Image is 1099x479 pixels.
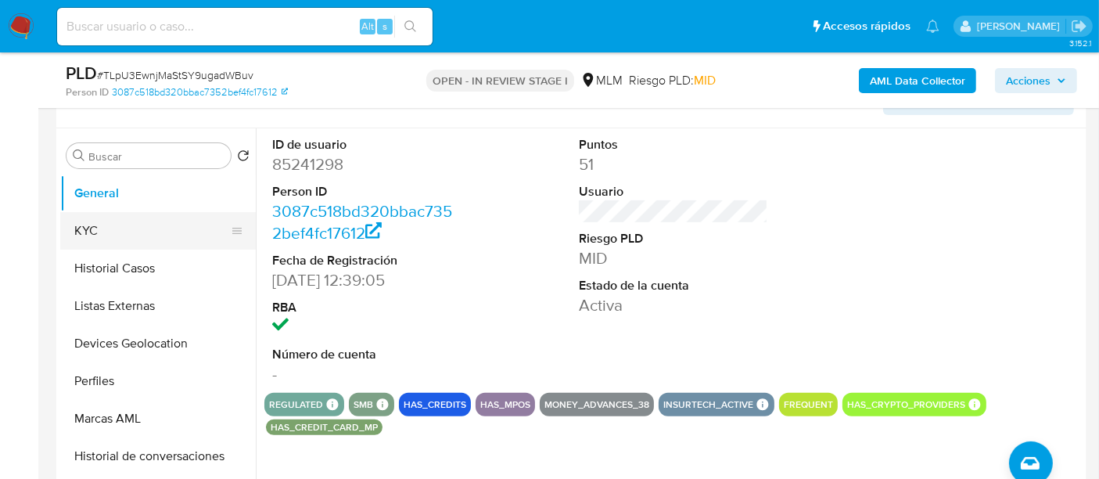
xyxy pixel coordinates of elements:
[1069,37,1091,49] span: 3.152.1
[859,68,976,93] button: AML Data Collector
[60,362,256,400] button: Perfiles
[272,200,452,244] a: 3087c518bd320bbac7352bef4fc17612
[404,402,466,408] button: has_credits
[579,277,768,294] dt: Estado de la cuenta
[579,183,768,200] dt: Usuario
[60,287,256,325] button: Listas Externas
[663,402,753,408] button: insurtech_active
[272,269,462,291] dd: [DATE] 12:39:05
[823,18,910,34] span: Accesos rápidos
[57,16,433,37] input: Buscar usuario o caso...
[361,19,374,34] span: Alt
[97,67,253,83] span: # TLpU3EwnjMaStSY9ugadWBuv
[60,438,256,475] button: Historial de conversaciones
[66,60,97,85] b: PLD
[271,424,378,430] button: has_credit_card_mp
[272,153,462,175] dd: 85241298
[88,149,224,164] input: Buscar
[73,149,85,162] button: Buscar
[480,402,530,408] button: has_mpos
[60,212,243,250] button: KYC
[60,250,256,287] button: Historial Casos
[382,19,387,34] span: s
[272,252,462,269] dt: Fecha de Registración
[272,346,462,363] dt: Número de cuenta
[579,230,768,247] dt: Riesgo PLD
[272,363,462,385] dd: -
[579,294,768,316] dd: Activa
[694,71,716,89] span: MID
[544,402,649,408] button: money_advances_38
[579,247,768,269] dd: MID
[66,85,109,99] b: Person ID
[1071,18,1087,34] a: Salir
[977,19,1065,34] p: dalia.goicochea@mercadolibre.com.mx
[629,72,716,89] span: Riesgo PLD:
[1006,68,1051,93] span: Acciones
[60,400,256,438] button: Marcas AML
[926,20,939,33] a: Notificaciones
[237,149,250,167] button: Volver al orden por defecto
[60,175,256,212] button: General
[995,68,1077,93] button: Acciones
[394,16,426,38] button: search-icon
[272,183,462,200] dt: Person ID
[272,299,462,316] dt: RBA
[269,402,323,408] button: regulated
[847,402,965,408] button: has_crypto_providers
[579,153,768,175] dd: 51
[354,402,373,408] button: smb
[580,72,623,89] div: MLM
[579,136,768,153] dt: Puntos
[112,85,288,99] a: 3087c518bd320bbac7352bef4fc17612
[784,402,833,408] button: frequent
[426,70,574,92] p: OPEN - IN REVIEW STAGE I
[60,325,256,362] button: Devices Geolocation
[870,68,965,93] b: AML Data Collector
[272,136,462,153] dt: ID de usuario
